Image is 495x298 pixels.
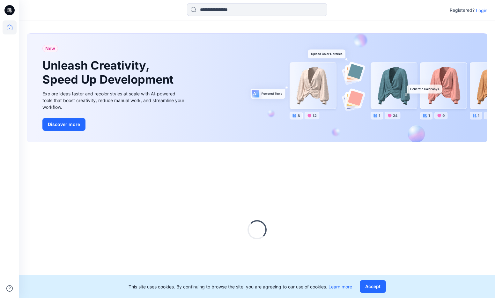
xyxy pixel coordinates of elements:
[45,45,55,52] span: New
[42,59,176,86] h1: Unleash Creativity, Speed Up Development
[360,280,386,293] button: Accept
[42,118,186,131] a: Discover more
[450,6,475,14] p: Registered?
[42,118,85,131] button: Discover more
[129,283,352,290] p: This site uses cookies. By continuing to browse the site, you are agreeing to our use of cookies.
[42,90,186,110] div: Explore ideas faster and recolor styles at scale with AI-powered tools that boost creativity, red...
[476,7,487,14] p: Login
[329,284,352,289] a: Learn more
